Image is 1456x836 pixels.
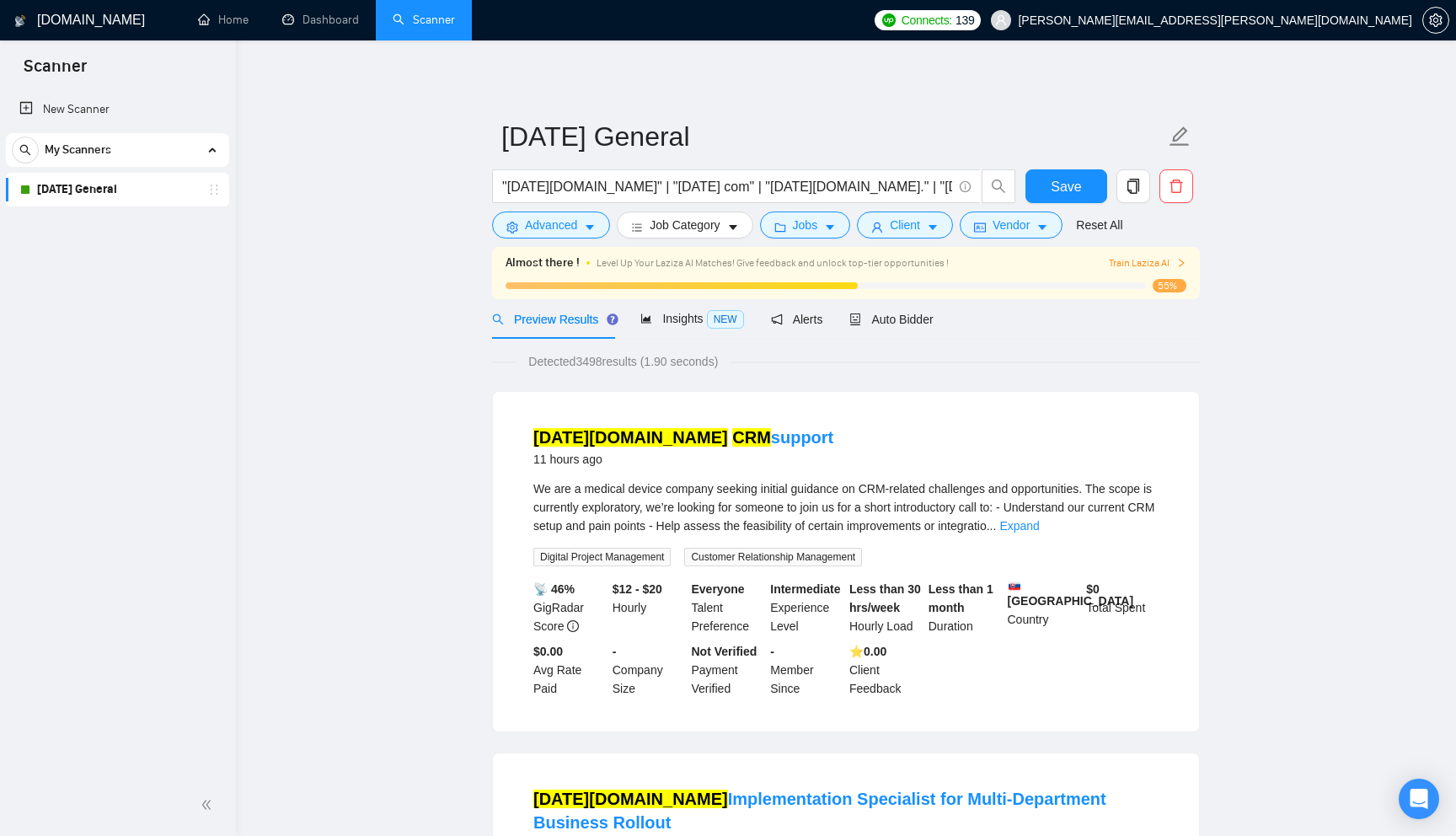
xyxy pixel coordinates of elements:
span: Connects: [902,11,952,29]
a: homeHome [198,13,249,27]
span: folder [774,221,786,233]
b: Everyone [692,582,745,596]
b: Intermediate [770,582,840,596]
span: holder [207,183,221,196]
b: $ 0 [1086,582,1100,596]
span: Level Up Your Laziza AI Matches! Give feedback and unlock top-tier opportunities ! [597,257,949,269]
div: Talent Preference [688,580,768,635]
span: NEW [707,310,744,329]
img: 🇸🇰 [1009,580,1020,592]
div: Duration [925,580,1004,635]
a: Reset All [1076,216,1122,234]
a: searchScanner [393,13,455,27]
span: Vendor [993,216,1030,234]
span: search [982,179,1014,194]
input: Search Freelance Jobs... [502,176,952,197]
mark: CRM [732,428,771,447]
button: setting [1422,7,1449,34]
span: search [13,144,38,156]
span: user [995,14,1007,26]
b: Not Verified [692,645,757,658]
b: [GEOGRAPHIC_DATA] [1008,580,1134,608]
span: copy [1117,179,1149,194]
span: caret-down [584,221,596,233]
div: Company Size [609,642,688,698]
b: ⭐️ 0.00 [849,645,886,658]
button: copy [1116,169,1150,203]
div: Tooltip anchor [605,312,620,327]
span: right [1176,258,1186,268]
span: ... [987,519,997,533]
span: Almost there ! [506,254,580,272]
a: Expand [999,519,1039,533]
li: New Scanner [6,93,229,126]
span: Advanced [525,216,577,234]
span: We are a medical device company seeking initial guidance on CRM-related challenges and opportunit... [533,482,1154,533]
a: dashboardDashboard [282,13,359,27]
div: Country [1004,580,1084,635]
span: setting [506,221,518,233]
input: Scanner name... [501,115,1165,158]
span: Job Category [650,216,720,234]
a: setting [1422,13,1449,27]
a: [DATE][DOMAIN_NAME]Implementation Specialist for Multi-Department Business Rollout [533,790,1106,832]
b: - [770,645,774,658]
button: search [982,169,1015,203]
div: GigRadar Score [530,580,609,635]
span: Insights [640,312,743,325]
span: search [492,313,504,325]
span: info-circle [567,620,579,632]
span: Client [890,216,920,234]
img: upwork-logo.png [882,13,896,27]
div: Total Spent [1083,580,1162,635]
button: search [12,137,39,163]
b: $12 - $20 [613,582,662,596]
a: New Scanner [19,93,216,126]
span: bars [631,221,643,233]
span: area-chart [640,313,652,324]
div: 11 hours ago [533,449,833,469]
span: delete [1160,179,1192,194]
span: double-left [201,796,217,813]
div: Hourly Load [846,580,925,635]
b: 📡 46% [533,582,575,596]
span: setting [1423,13,1448,27]
li: My Scanners [6,133,229,206]
div: Open Intercom Messenger [1399,779,1439,819]
span: caret-down [927,221,939,233]
span: Save [1051,176,1081,197]
span: 139 [955,11,974,29]
b: Less than 1 month [929,582,993,614]
b: Less than 30 hrs/week [849,582,921,614]
span: 55% [1153,279,1186,292]
span: caret-down [1036,221,1048,233]
button: barsJob Categorycaret-down [617,212,752,238]
span: caret-down [824,221,836,233]
b: $0.00 [533,645,563,658]
div: We are a medical device company seeking initial guidance on CRM-related challenges and opportunit... [533,480,1159,535]
mark: [DATE][DOMAIN_NAME] [533,790,728,808]
a: [DATE][DOMAIN_NAME] CRMsupport [533,428,833,447]
div: Payment Verified [688,642,768,698]
button: Train Laziza AI [1109,255,1186,271]
button: userClientcaret-down [857,212,953,238]
b: - [613,645,617,658]
button: delete [1159,169,1193,203]
span: Detected 3498 results (1.90 seconds) [517,352,730,371]
div: Experience Level [767,580,846,635]
button: settingAdvancedcaret-down [492,212,610,238]
span: idcard [974,221,986,233]
span: robot [849,313,861,325]
a: [DATE] General [37,173,197,206]
span: Digital Project Management [533,548,671,566]
div: Member Since [767,642,846,698]
span: caret-down [727,221,739,233]
span: Auto Bidder [849,313,933,326]
span: Preview Results [492,313,613,326]
span: info-circle [960,181,971,192]
span: Jobs [793,216,818,234]
span: My Scanners [45,133,111,167]
span: notification [771,313,783,325]
div: Client Feedback [846,642,925,698]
